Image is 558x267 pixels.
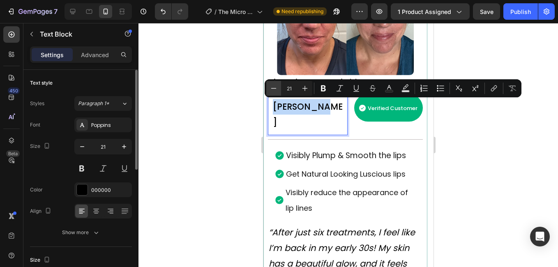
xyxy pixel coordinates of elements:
[218,7,254,16] span: The Micro Infusion System™
[510,7,531,16] div: Publish
[281,8,323,15] span: Need republishing
[391,3,470,20] button: 1 product assigned
[30,79,53,87] div: Text style
[40,29,110,39] p: Text Block
[30,225,132,240] button: Show more
[41,51,64,59] p: Settings
[30,206,53,217] div: Align
[398,7,451,16] span: 1 product assigned
[6,150,20,157] div: Beta
[265,79,521,97] div: Editor contextual toolbar
[81,51,109,59] p: Advanced
[503,3,538,20] button: Publish
[263,23,433,267] iframe: Design area
[62,228,100,237] div: Show more
[78,100,109,107] span: Paragraph 1*
[54,7,58,16] p: 7
[3,3,61,20] button: 7
[30,141,52,152] div: Size
[30,255,52,266] div: Size
[30,121,40,129] div: Font
[8,87,20,94] div: 450
[473,3,500,20] button: Save
[30,100,44,107] div: Styles
[74,96,132,111] button: Paragraph 1*
[91,122,130,129] div: Poppins
[214,7,217,16] span: /
[480,8,493,15] span: Save
[30,186,43,193] div: Color
[530,227,550,246] div: Open Intercom Messenger
[91,186,130,194] div: 000000
[155,3,188,20] div: Undo/Redo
